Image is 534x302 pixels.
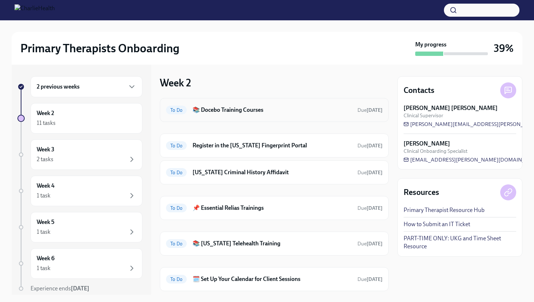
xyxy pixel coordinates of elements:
strong: [DATE] [367,205,383,211]
h6: Week 2 [37,109,54,117]
span: Due [357,205,383,211]
span: Experience ends [31,285,89,292]
span: August 17th, 2025 09:00 [357,169,383,176]
a: Week 41 task [17,176,142,206]
a: Week 51 task [17,212,142,242]
div: 1 task [37,264,50,272]
span: Due [357,107,383,113]
a: Primary Therapist Resource Hub [404,206,485,214]
h6: 📌 Essential Relias Trainings [193,204,352,212]
span: Clinical Supervisor [404,112,443,119]
span: To Do [166,170,187,175]
strong: [PERSON_NAME] [PERSON_NAME] [404,104,498,112]
h6: Week 3 [37,146,54,154]
h6: Week 5 [37,218,54,226]
span: Clinical Onboarding Specialist [404,148,468,155]
a: PART-TIME ONLY: UKG and Time Sheet Resource [404,234,516,250]
h4: Contacts [404,85,434,96]
span: Due [357,143,383,149]
a: Week 61 task [17,248,142,279]
a: Week 211 tasks [17,103,142,134]
div: 2 previous weeks [31,76,142,97]
span: August 18th, 2025 09:00 [357,240,383,247]
strong: [DATE] [367,143,383,149]
h3: Week 2 [160,76,191,89]
strong: [DATE] [367,170,383,176]
h4: Resources [404,187,439,198]
strong: My progress [415,41,446,49]
a: To Do📚 [US_STATE] Telehealth TrainingDue[DATE] [166,238,383,249]
span: Due [357,170,383,176]
h2: Primary Therapists Onboarding [20,41,179,56]
h6: 🗓️ Set Up Your Calendar for Client Sessions [193,275,352,283]
h6: Week 4 [37,182,54,190]
span: To Do [166,205,187,211]
a: To Do📌 Essential Relias TrainingsDue[DATE] [166,202,383,214]
a: To Do🗓️ Set Up Your Calendar for Client SessionsDue[DATE] [166,273,383,285]
div: 1 task [37,228,50,236]
div: 1 task [37,192,50,200]
a: To DoRegister in the [US_STATE] Fingerprint PortalDue[DATE] [166,140,383,151]
span: Due [357,241,383,247]
h6: 📚 [US_STATE] Telehealth Training [193,240,352,248]
a: To Do📚 Docebo Training CoursesDue[DATE] [166,104,383,116]
a: How to Submit an IT Ticket [404,220,470,228]
span: August 18th, 2025 09:00 [357,205,383,212]
h6: Register in the [US_STATE] Fingerprint Portal [193,142,352,150]
strong: [DATE] [367,276,383,282]
strong: [PERSON_NAME] [404,140,450,148]
strong: [DATE] [71,285,89,292]
a: To Do[US_STATE] Criminal History AffidavitDue[DATE] [166,167,383,178]
h6: [US_STATE] Criminal History Affidavit [193,168,352,176]
span: Due [357,276,383,282]
span: To Do [166,107,187,113]
h3: 39% [494,42,514,55]
h6: Week 6 [37,254,54,262]
span: August 16th, 2025 09:00 [357,142,383,149]
span: August 19th, 2025 09:00 [357,107,383,114]
h6: 📚 Docebo Training Courses [193,106,352,114]
span: August 13th, 2025 09:00 [357,276,383,283]
div: 2 tasks [37,155,53,163]
h6: 2 previous weeks [37,83,80,91]
a: Week 32 tasks [17,139,142,170]
span: To Do [166,143,187,148]
div: 11 tasks [37,119,56,127]
img: CharlieHealth [15,4,55,16]
span: To Do [166,277,187,282]
strong: [DATE] [367,107,383,113]
span: To Do [166,241,187,246]
strong: [DATE] [367,241,383,247]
